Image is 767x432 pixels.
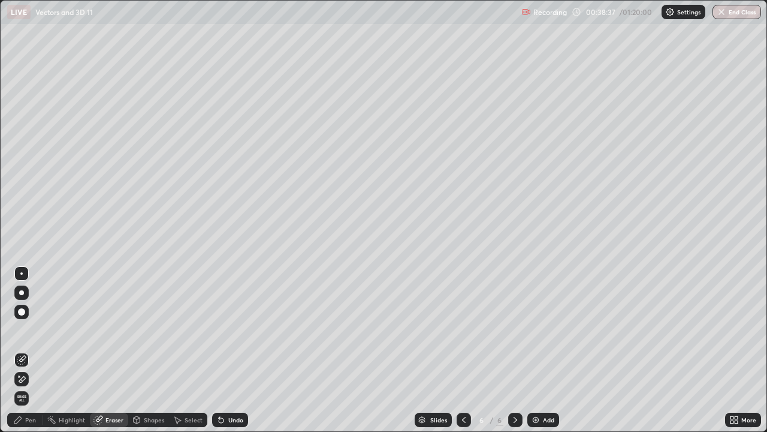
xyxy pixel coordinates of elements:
div: Eraser [105,417,123,423]
p: Settings [677,9,700,15]
div: Shapes [144,417,164,423]
div: Highlight [59,417,85,423]
button: End Class [712,5,761,19]
p: Vectors and 3D 11 [35,7,93,17]
img: class-settings-icons [665,7,675,17]
img: add-slide-button [531,415,540,425]
div: More [741,417,756,423]
div: Undo [228,417,243,423]
div: Slides [430,417,447,423]
p: LIVE [11,7,27,17]
div: Select [185,417,203,423]
div: 6 [496,415,503,425]
div: Add [543,417,554,423]
div: 6 [476,416,488,424]
img: recording.375f2c34.svg [521,7,531,17]
div: Pen [25,417,36,423]
span: Erase all [15,395,28,402]
p: Recording [533,8,567,17]
img: end-class-cross [717,7,726,17]
div: / [490,416,494,424]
